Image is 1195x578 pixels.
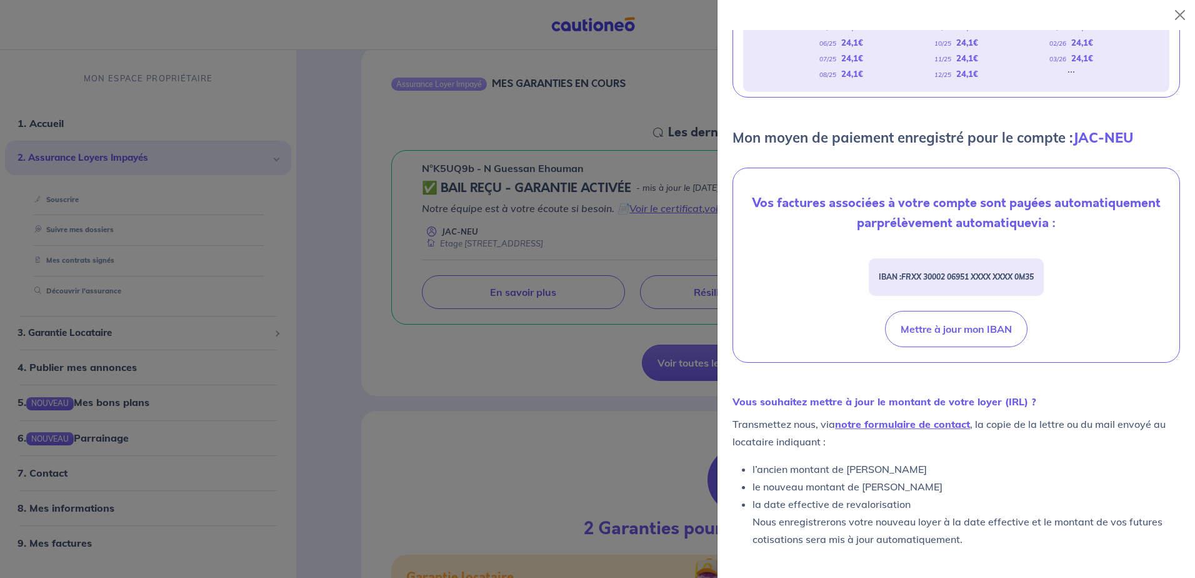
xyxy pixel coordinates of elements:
[956,38,978,48] strong: 24,1 €
[934,55,951,63] em: 11/25
[752,460,1180,478] li: l’ancien montant de [PERSON_NAME]
[841,53,863,63] strong: 24,1 €
[819,71,836,79] em: 08/25
[835,418,970,430] a: notre formulaire de contact
[1170,5,1190,25] button: Close
[1049,55,1066,63] em: 03/26
[743,193,1169,233] p: Vos factures associées à votre compte sont payées automatiquement par via :
[877,214,1031,232] strong: prélèvement automatique
[934,39,951,48] em: 10/25
[752,478,1180,495] li: le nouveau montant de [PERSON_NAME]
[841,38,863,48] strong: 24,1 €
[901,272,1034,281] em: FRXX 30002 06951 XXXX XXXX 0M35
[956,53,978,63] strong: 24,1 €
[732,128,1133,148] p: Mon moyen de paiement enregistré pour le compte :
[885,311,1027,347] button: Mettre à jour mon IBAN
[819,39,836,48] em: 06/25
[1073,129,1133,146] strong: JAC-NEU
[1071,53,1093,63] strong: 24,1 €
[841,69,863,79] strong: 24,1 €
[1067,66,1075,82] div: ...
[879,272,1034,281] strong: IBAN :
[956,69,978,79] strong: 24,1 €
[732,395,1036,408] strong: Vous souhaitez mettre à jour le montant de votre loyer (IRL) ?
[819,55,836,63] em: 07/25
[752,495,1180,548] li: la date effective de revalorisation Nous enregistrerons votre nouveau loyer à la date effective e...
[1049,39,1066,48] em: 02/26
[732,415,1180,450] p: Transmettez nous, via , la copie de la lettre ou du mail envoyé au locataire indiquant :
[934,71,951,79] em: 12/25
[1071,38,1093,48] strong: 24,1 €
